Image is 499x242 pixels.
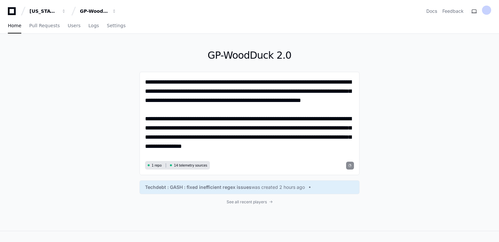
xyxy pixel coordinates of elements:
a: Users [68,18,81,33]
span: Techdebt : GASH : fixed inefficient regex issues [145,184,251,191]
button: Feedback [442,8,464,14]
button: GP-WoodDuck 2.0 [77,5,119,17]
span: Settings [107,24,125,28]
a: Techdebt : GASH : fixed inefficient regex issueswas created 2 hours ago [145,184,354,191]
span: Home [8,24,21,28]
span: was created 2 hours ago [251,184,305,191]
a: Docs [426,8,437,14]
a: Settings [107,18,125,33]
a: Home [8,18,21,33]
a: See all recent players [139,199,360,205]
span: Logs [88,24,99,28]
span: 14 telemetry sources [174,163,207,168]
div: GP-WoodDuck 2.0 [80,8,108,14]
a: Logs [88,18,99,33]
span: Pull Requests [29,24,60,28]
a: Pull Requests [29,18,60,33]
span: See all recent players [227,199,267,205]
span: 1 repo [152,163,162,168]
button: [US_STATE] Pacific [27,5,69,17]
span: Users [68,24,81,28]
div: [US_STATE] Pacific [29,8,58,14]
h1: GP-WoodDuck 2.0 [139,50,360,61]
